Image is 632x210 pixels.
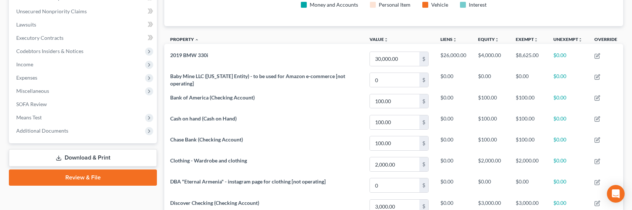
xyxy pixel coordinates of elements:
div: Money and Accounts [310,1,358,8]
td: $0.00 [434,175,472,196]
td: $0.00 [510,70,547,91]
td: $0.00 [547,70,588,91]
span: Means Test [16,114,42,120]
td: $0.00 [472,70,510,91]
span: Executory Contracts [16,35,63,41]
input: 0.00 [370,136,419,150]
td: $8,625.00 [510,48,547,69]
i: expand_less [195,38,199,42]
td: $0.00 [434,91,472,112]
span: Income [16,61,33,67]
span: Miscellaneous [16,88,49,94]
div: Interest [469,1,487,8]
td: $100.00 [472,133,510,154]
div: Vehicle [431,1,448,8]
span: Expenses [16,74,37,81]
a: Executory Contracts [10,31,157,45]
div: $ [419,136,428,150]
a: Unexemptunfold_more [553,36,583,42]
td: $0.00 [547,154,588,175]
td: $0.00 [547,175,588,196]
div: Open Intercom Messenger [607,185,625,203]
i: unfold_more [384,38,388,42]
input: 0.00 [370,115,419,129]
i: unfold_more [534,38,538,42]
span: Baby Mine LLC ([US_STATE] Entity) - to be used for Amazon e-commerce [not operating] [170,73,345,87]
input: 0.00 [370,178,419,192]
a: Equityunfold_more [478,36,499,42]
span: Discover Checking (Checking Account) [170,200,259,206]
input: 0.00 [370,73,419,87]
td: $0.00 [547,91,588,112]
a: Unsecured Nonpriority Claims [10,5,157,18]
td: $2,000.00 [510,154,547,175]
a: Review & File [9,169,157,186]
i: unfold_more [453,38,457,42]
i: unfold_more [578,38,583,42]
div: $ [419,157,428,171]
div: $ [419,73,428,87]
td: $0.00 [434,154,472,175]
span: Clothing - Wardrobe and clothing [170,157,247,164]
a: Exemptunfold_more [516,36,538,42]
div: $ [419,94,428,108]
span: Cash on hand (Cash on Hand) [170,115,237,122]
span: Chase Bank (Checking Account) [170,136,243,143]
div: $ [419,115,428,129]
span: Lawsuits [16,21,36,28]
th: Override [588,32,623,49]
td: $0.00 [547,112,588,133]
td: $0.00 [434,133,472,154]
span: DBA "Eternal Armenia" - instagram page for clothing [not operating] [170,178,326,185]
td: $100.00 [472,91,510,112]
span: SOFA Review [16,101,47,107]
a: Valueunfold_more [370,36,388,42]
td: $100.00 [510,133,547,154]
a: Liensunfold_more [440,36,457,42]
div: Personal Item [379,1,411,8]
div: $ [419,52,428,66]
i: unfold_more [495,38,499,42]
td: $100.00 [510,91,547,112]
td: $26,000.00 [434,48,472,69]
span: Additional Documents [16,127,68,134]
div: $ [419,178,428,192]
td: $0.00 [547,48,588,69]
input: 0.00 [370,52,419,66]
td: $0.00 [434,70,472,91]
span: Bank of America (Checking Account) [170,94,255,101]
td: $0.00 [434,112,472,133]
a: Property expand_less [170,36,199,42]
td: $0.00 [547,133,588,154]
span: 2019 BMW 330i [170,52,208,58]
a: Download & Print [9,149,157,167]
td: $0.00 [510,175,547,196]
td: $100.00 [472,112,510,133]
input: 0.00 [370,94,419,108]
input: 0.00 [370,157,419,171]
td: $0.00 [472,175,510,196]
span: Unsecured Nonpriority Claims [16,8,87,14]
td: $100.00 [510,112,547,133]
span: Codebtors Insiders & Notices [16,48,83,54]
a: Lawsuits [10,18,157,31]
a: SOFA Review [10,98,157,111]
td: $2,000.00 [472,154,510,175]
td: $4,000.00 [472,48,510,69]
